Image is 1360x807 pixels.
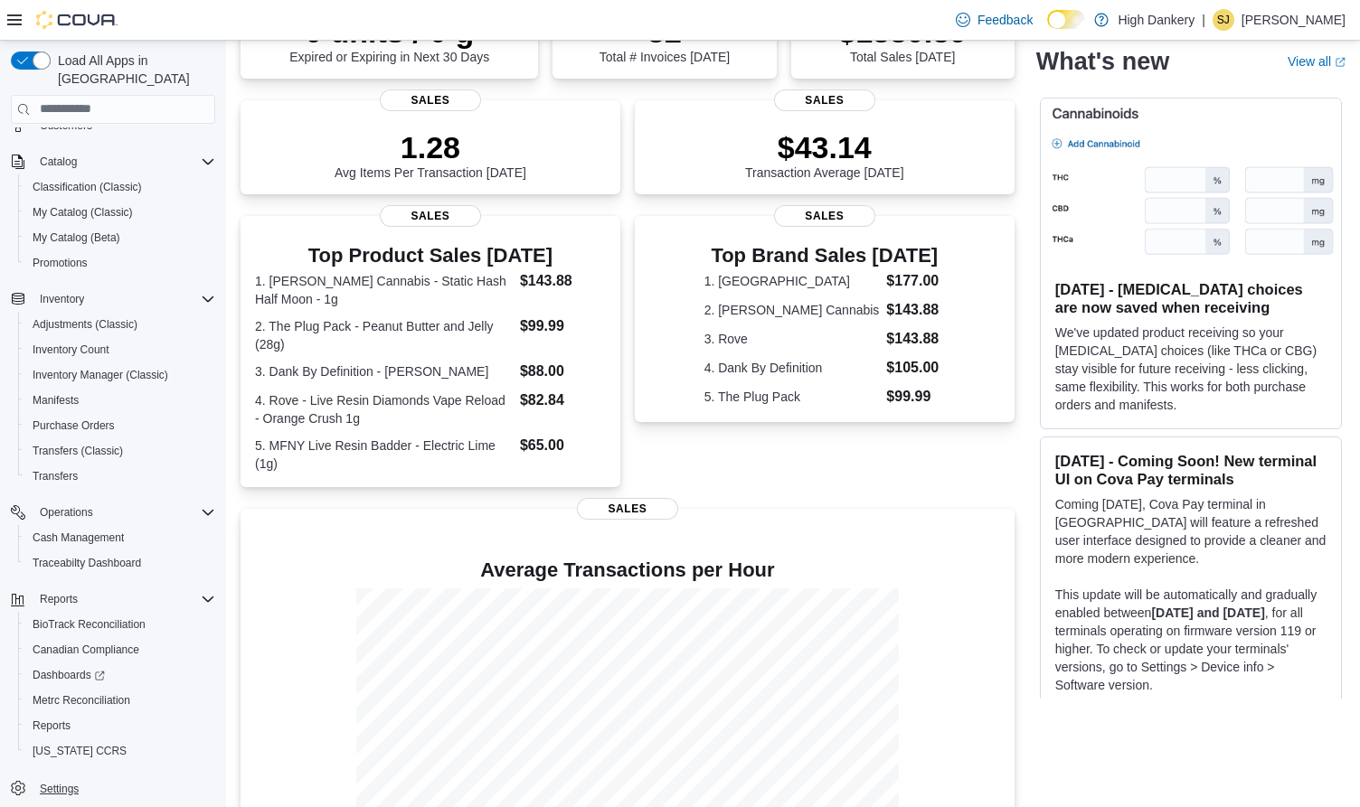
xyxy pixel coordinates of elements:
[4,774,222,801] button: Settings
[255,436,513,473] dt: 5. MFNY Live Resin Badder - Electric Lime (1g)
[704,388,880,406] dt: 5. The Plug Pack
[25,614,215,635] span: BioTrack Reconciliation
[33,393,79,408] span: Manifests
[18,174,222,200] button: Classification (Classic)
[704,330,880,348] dt: 3. Rove
[40,505,93,520] span: Operations
[25,465,85,487] a: Transfers
[1151,605,1264,620] strong: [DATE] and [DATE]
[886,270,945,292] dd: $177.00
[33,588,85,610] button: Reports
[25,339,117,361] a: Inventory Count
[25,440,215,462] span: Transfers (Classic)
[255,317,513,353] dt: 2. The Plug Pack - Peanut Butter and Jelly (28g)
[18,200,222,225] button: My Catalog (Classic)
[33,776,215,799] span: Settings
[25,740,215,762] span: Washington CCRS
[25,527,215,549] span: Cash Management
[25,415,215,436] span: Purchase Orders
[40,155,77,169] span: Catalog
[33,151,84,173] button: Catalog
[255,245,606,267] h3: Top Product Sales [DATE]
[577,498,678,520] span: Sales
[25,339,215,361] span: Inventory Count
[704,301,880,319] dt: 2. [PERSON_NAME] Cannabis
[255,272,513,308] dt: 1. [PERSON_NAME] Cannabis - Static Hash Half Moon - 1g
[40,292,84,306] span: Inventory
[25,527,131,549] a: Cash Management
[40,782,79,796] span: Settings
[33,151,215,173] span: Catalog
[520,389,606,411] dd: $82.84
[25,740,134,762] a: [US_STATE] CCRS
[33,418,115,433] span: Purchase Orders
[18,612,222,637] button: BioTrack Reconciliation
[25,415,122,436] a: Purchase Orders
[25,252,215,274] span: Promotions
[25,639,215,661] span: Canadian Compliance
[18,388,222,413] button: Manifests
[18,438,222,464] button: Transfers (Classic)
[33,718,71,733] span: Reports
[33,502,215,523] span: Operations
[4,286,222,312] button: Inventory
[40,592,78,606] span: Reports
[18,312,222,337] button: Adjustments (Classic)
[18,550,222,576] button: Traceabilty Dashboard
[33,343,109,357] span: Inventory Count
[25,715,78,737] a: Reports
[1047,29,1048,30] span: Dark Mode
[25,552,148,574] a: Traceabilty Dashboard
[25,364,215,386] span: Inventory Manager (Classic)
[25,364,175,386] a: Inventory Manager (Classic)
[25,465,215,487] span: Transfers
[33,617,146,632] span: BioTrack Reconciliation
[25,202,215,223] span: My Catalog (Classic)
[745,129,904,165] p: $43.14
[25,639,146,661] a: Canadian Compliance
[33,368,168,382] span: Inventory Manager (Classic)
[33,502,100,523] button: Operations
[18,464,222,489] button: Transfers
[255,559,1000,581] h4: Average Transactions per Hour
[18,413,222,438] button: Purchase Orders
[1055,452,1327,488] h3: [DATE] - Coming Soon! New terminal UI on Cova Pay terminals
[255,362,513,380] dt: 3. Dank By Definition - [PERSON_NAME]
[1217,9,1230,31] span: SJ
[18,337,222,362] button: Inventory Count
[33,778,86,800] a: Settings
[25,664,215,686] span: Dashboards
[1335,57,1346,68] svg: External link
[33,693,130,708] span: Metrc Reconciliation
[886,328,945,350] dd: $143.88
[704,245,945,267] h3: Top Brand Sales [DATE]
[33,744,127,758] span: [US_STATE] CCRS
[4,586,222,612] button: Reports
[33,180,142,194] span: Classification (Classic)
[25,314,145,335] a: Adjustments (Classic)
[18,688,222,713] button: Metrc Reconciliation
[33,556,141,570] span: Traceabilty Dashboard
[1202,9,1205,31] p: |
[33,256,88,270] span: Promotions
[335,129,526,180] div: Avg Items Per Transaction [DATE]
[25,389,86,411] a: Manifests
[704,272,880,290] dt: 1. [GEOGRAPHIC_DATA]
[380,205,481,227] span: Sales
[33,668,105,682] span: Dashboards
[1118,9,1195,31] p: High Dankery
[33,230,120,245] span: My Catalog (Beta)
[25,176,149,198] a: Classification (Classic)
[18,362,222,388] button: Inventory Manager (Classic)
[18,225,222,250] button: My Catalog (Beta)
[33,205,133,220] span: My Catalog (Classic)
[774,89,875,111] span: Sales
[33,444,123,458] span: Transfers (Classic)
[704,359,880,377] dt: 4. Dank By Definition
[949,2,1040,38] a: Feedback
[33,469,78,483] span: Transfers
[25,227,127,249] a: My Catalog (Beta)
[18,250,222,276] button: Promotions
[33,288,91,310] button: Inventory
[25,252,95,274] a: Promotions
